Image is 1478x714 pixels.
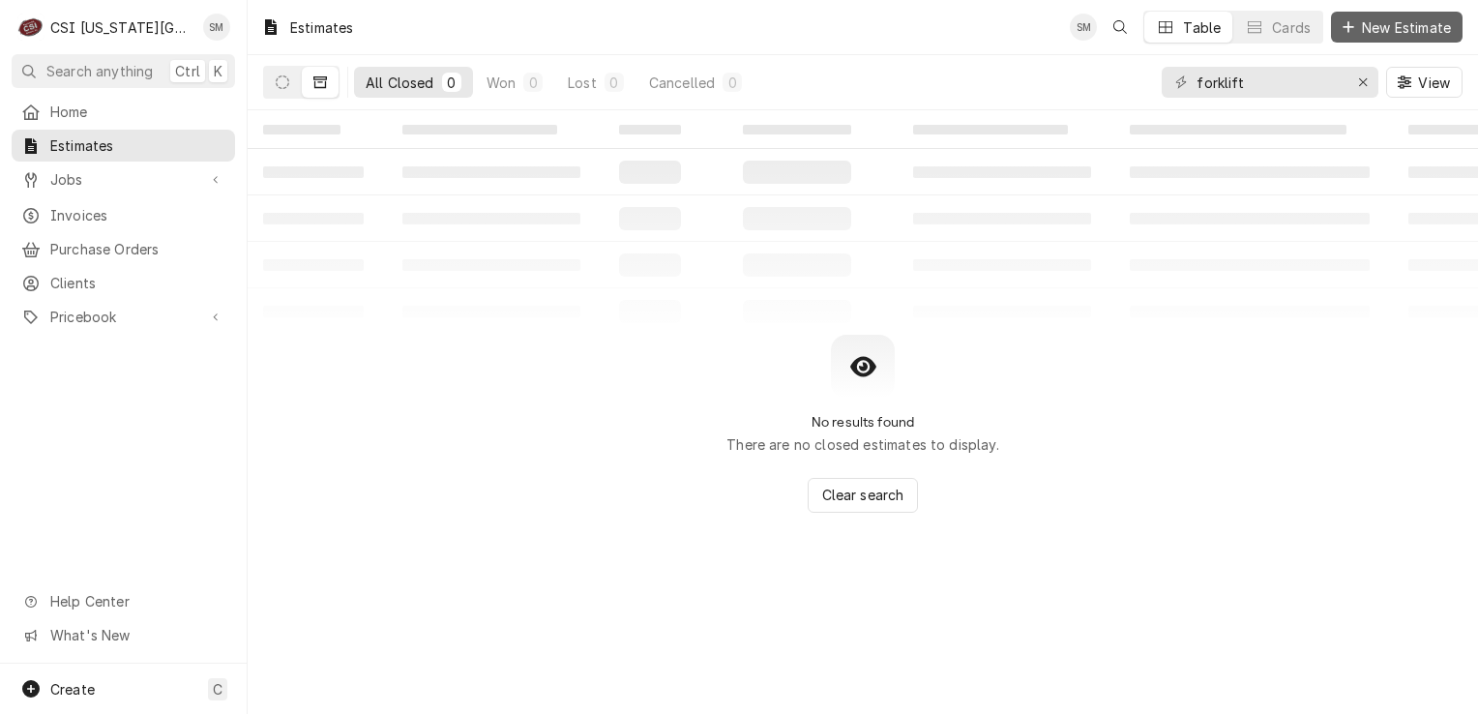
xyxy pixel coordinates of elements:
span: Invoices [50,205,225,225]
span: What's New [50,625,223,645]
div: Cancelled [649,73,715,93]
div: Sean Mckelvey's Avatar [203,14,230,41]
span: Clear search [818,485,908,505]
a: Go to Pricebook [12,301,235,333]
input: Keyword search [1197,67,1342,98]
span: ‌ [402,125,557,134]
span: K [214,61,222,81]
h2: No results found [812,414,915,431]
span: ‌ [1130,125,1346,134]
div: CSI [US_STATE][GEOGRAPHIC_DATA] [50,17,192,38]
div: 0 [527,73,539,93]
span: Estimates [50,135,225,156]
div: SM [203,14,230,41]
div: All Closed [366,73,434,93]
div: Sean Mckelvey's Avatar [1070,14,1097,41]
a: Go to Help Center [12,585,235,617]
span: Jobs [50,169,196,190]
button: Clear search [808,478,919,513]
span: Clients [50,273,225,293]
span: Pricebook [50,307,196,327]
button: New Estimate [1331,12,1463,43]
div: Cards [1272,17,1311,38]
div: SM [1070,14,1097,41]
span: View [1414,73,1454,93]
div: 0 [446,73,458,93]
button: View [1386,67,1463,98]
span: ‌ [263,125,340,134]
div: Won [487,73,516,93]
button: Search anythingCtrlK [12,54,235,88]
div: Table [1183,17,1221,38]
span: New Estimate [1358,17,1455,38]
div: 0 [726,73,738,93]
div: 0 [608,73,620,93]
button: Erase input [1347,67,1378,98]
span: Search anything [46,61,153,81]
span: Purchase Orders [50,239,225,259]
span: ‌ [913,125,1068,134]
p: There are no closed estimates to display. [726,434,999,455]
a: Home [12,96,235,128]
span: C [213,679,222,699]
a: Estimates [12,130,235,162]
a: Go to What's New [12,619,235,651]
div: CSI Kansas City's Avatar [17,14,44,41]
span: Ctrl [175,61,200,81]
span: Help Center [50,591,223,611]
span: Home [50,102,225,122]
button: Open search [1105,12,1136,43]
a: Go to Jobs [12,164,235,195]
table: All Closed Estimates List Loading [248,110,1478,335]
span: ‌ [619,125,681,134]
span: ‌ [743,125,851,134]
a: Purchase Orders [12,233,235,265]
div: Lost [568,73,597,93]
a: Clients [12,267,235,299]
a: Invoices [12,199,235,231]
div: C [17,14,44,41]
span: Create [50,681,95,698]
